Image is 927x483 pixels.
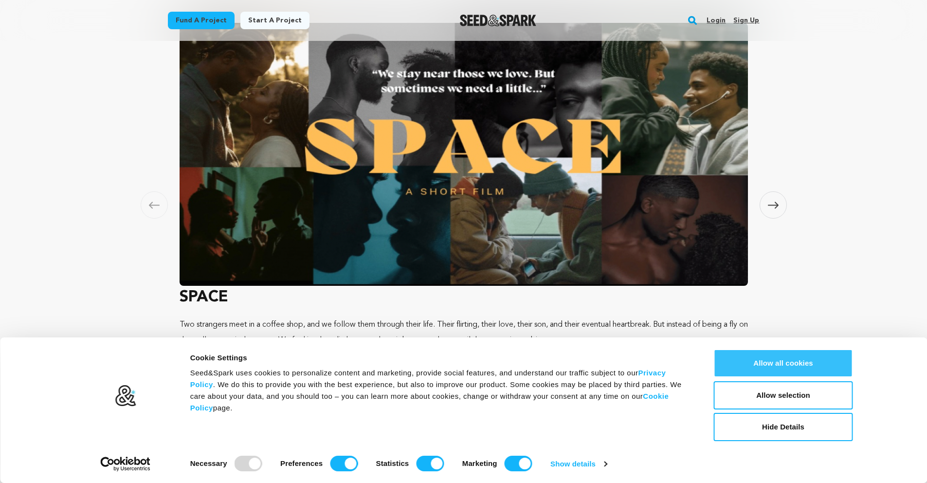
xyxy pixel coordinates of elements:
div: Cookie Settings [190,352,692,364]
a: Fund a project [168,12,235,29]
img: Seed&Spark Logo Dark Mode [460,15,536,26]
a: Sign up [733,13,759,28]
h3: SPACE [180,286,748,309]
a: Show details [550,457,607,471]
button: Hide Details [714,413,853,441]
p: Two strangers meet in a coffee shop, and we follow them through their life. Their flirting, their... [180,317,748,348]
strong: Necessary [190,459,227,467]
button: Allow all cookies [714,349,853,377]
img: SPACE [180,23,748,286]
strong: Statistics [376,459,409,467]
a: Seed&Spark Homepage [460,15,536,26]
a: Start a project [240,12,309,29]
strong: Preferences [280,459,323,467]
a: SPACE Two strangers meet in a coffee shop, and we follow them through their life. Their flirting,... [180,19,748,364]
a: Usercentrics Cookiebot - opens in a new window [83,457,168,471]
strong: Marketing [462,459,497,467]
img: logo [114,385,136,407]
a: Login [707,13,726,28]
div: Seed&Spark uses cookies to personalize content and marketing, provide social features, and unders... [190,367,692,414]
button: Allow selection [714,381,853,409]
